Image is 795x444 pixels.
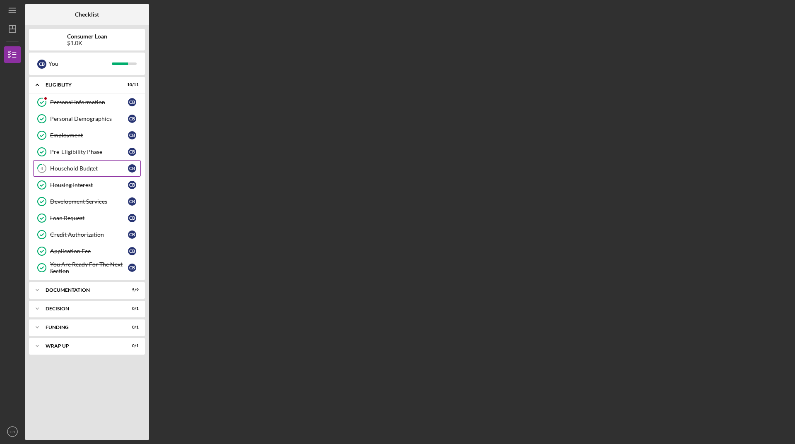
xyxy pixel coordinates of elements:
div: C B [37,60,46,69]
div: $1.0K [67,40,107,46]
div: C B [128,98,136,106]
div: Application Fee [50,248,128,254]
div: Development Services [50,198,128,205]
div: C B [128,164,136,173]
div: 0 / 1 [124,306,139,311]
a: Personal InformationCB [33,94,141,110]
tspan: 4 [41,166,43,171]
div: Housing Interest [50,182,128,188]
button: CB [4,423,21,440]
div: Wrap up [46,343,118,348]
text: CB [10,430,15,434]
div: C B [128,131,136,139]
a: Development ServicesCB [33,193,141,210]
div: C B [128,264,136,272]
b: Checklist [75,11,99,18]
a: Housing InterestCB [33,177,141,193]
a: Loan RequestCB [33,210,141,226]
a: You Are Ready For The Next SectionCB [33,259,141,276]
div: C B [128,115,136,123]
div: 10 / 11 [124,82,139,87]
div: Pre-Eligibility Phase [50,149,128,155]
a: Credit AuthorizationCB [33,226,141,243]
div: Household Budget [50,165,128,172]
div: C B [128,247,136,255]
div: 0 / 1 [124,325,139,330]
div: Funding [46,325,118,330]
div: C B [128,230,136,239]
div: C B [128,148,136,156]
div: Eligiblity [46,82,118,87]
div: You [48,57,112,71]
a: Application FeeCB [33,243,141,259]
div: You Are Ready For The Next Section [50,261,128,274]
div: 5 / 9 [124,288,139,293]
a: Pre-Eligibility PhaseCB [33,144,141,160]
div: C B [128,197,136,206]
div: Employment [50,132,128,139]
div: C B [128,181,136,189]
b: Consumer Loan [67,33,107,40]
div: 0 / 1 [124,343,139,348]
a: EmploymentCB [33,127,141,144]
div: Decision [46,306,118,311]
a: 4Household BudgetCB [33,160,141,177]
div: Documentation [46,288,118,293]
div: Loan Request [50,215,128,221]
div: Credit Authorization [50,231,128,238]
div: C B [128,214,136,222]
div: Personal Information [50,99,128,106]
a: Personal DemographicsCB [33,110,141,127]
div: Personal Demographics [50,115,128,122]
